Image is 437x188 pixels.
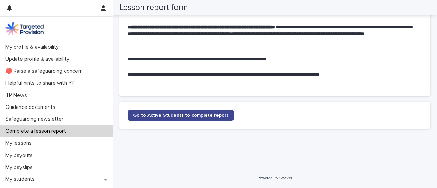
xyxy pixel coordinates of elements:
[3,116,69,122] p: Safeguarding newsletter
[3,140,37,146] p: My lessons
[3,80,80,86] p: Helpful hints to share with YP
[5,22,44,35] img: M5nRWzHhSzIhMunXDL62
[3,128,71,134] p: Complete a lesson report
[3,104,61,111] p: Guidance documents
[3,152,38,159] p: My payouts
[128,110,234,121] a: Go to Active Students to complete report
[119,3,188,13] h2: Lesson report form
[3,68,88,74] p: 🔴 Raise a safeguarding concern
[3,92,32,99] p: TP News
[3,164,38,171] p: My payslips
[257,176,292,180] a: Powered By Stacker
[133,113,228,118] span: Go to Active Students to complete report
[3,44,64,50] p: My profile & availability
[3,56,75,62] p: Update profile & availability
[3,176,40,183] p: My students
